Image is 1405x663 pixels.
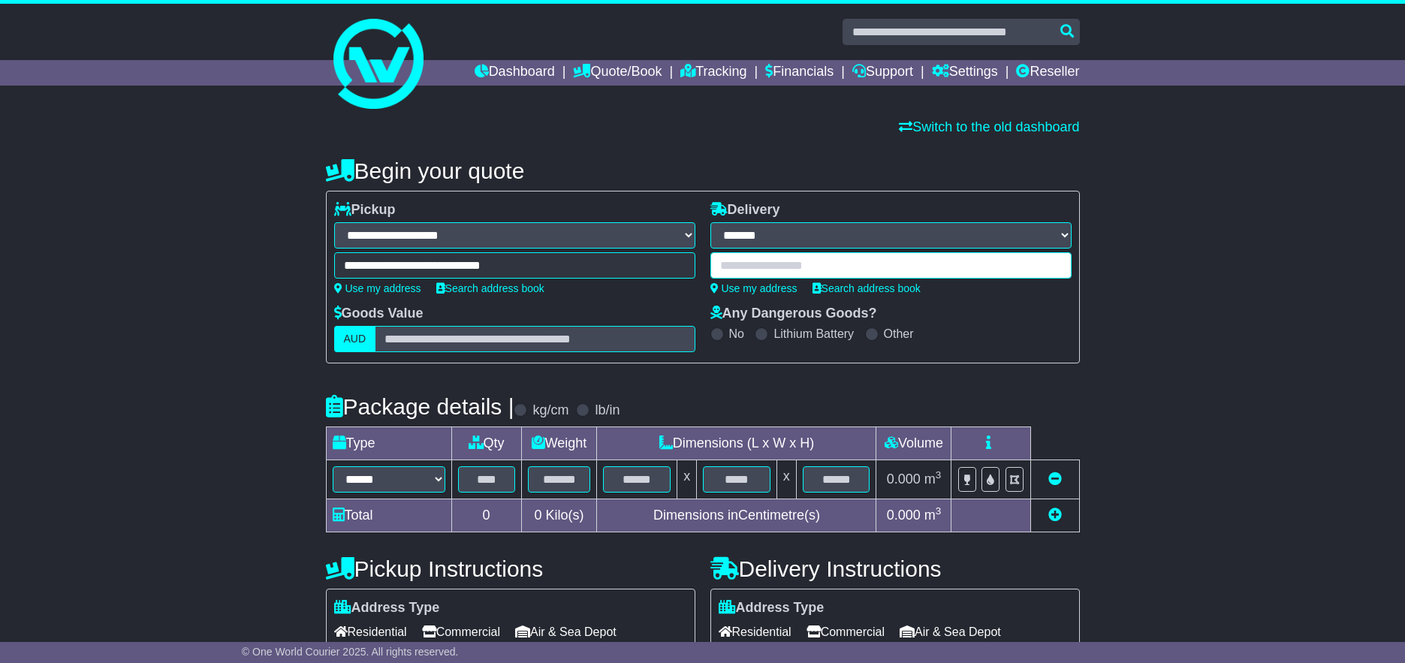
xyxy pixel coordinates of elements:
[326,499,451,532] td: Total
[334,202,396,218] label: Pickup
[334,306,424,322] label: Goods Value
[719,600,825,616] label: Address Type
[710,306,877,322] label: Any Dangerous Goods?
[326,158,1080,183] h4: Begin your quote
[719,620,791,643] span: Residential
[597,427,876,460] td: Dimensions (L x W x H)
[677,460,697,499] td: x
[326,427,451,460] td: Type
[595,402,620,419] label: lb/in
[710,282,797,294] a: Use my address
[475,60,555,86] a: Dashboard
[710,556,1080,581] h4: Delivery Instructions
[876,427,951,460] td: Volume
[900,620,1001,643] span: Air & Sea Depot
[422,620,500,643] span: Commercial
[1048,508,1062,523] a: Add new item
[326,556,695,581] h4: Pickup Instructions
[334,282,421,294] a: Use my address
[451,499,521,532] td: 0
[597,499,876,532] td: Dimensions in Centimetre(s)
[521,499,597,532] td: Kilo(s)
[334,600,440,616] label: Address Type
[936,505,942,517] sup: 3
[532,402,568,419] label: kg/cm
[887,508,921,523] span: 0.000
[807,620,885,643] span: Commercial
[436,282,544,294] a: Search address book
[680,60,746,86] a: Tracking
[729,327,744,341] label: No
[521,427,597,460] td: Weight
[773,327,854,341] label: Lithium Battery
[573,60,662,86] a: Quote/Book
[334,326,376,352] label: AUD
[852,60,913,86] a: Support
[534,508,541,523] span: 0
[932,60,998,86] a: Settings
[515,620,617,643] span: Air & Sea Depot
[451,427,521,460] td: Qty
[924,472,942,487] span: m
[1016,60,1079,86] a: Reseller
[710,202,780,218] label: Delivery
[936,469,942,481] sup: 3
[765,60,834,86] a: Financials
[887,472,921,487] span: 0.000
[813,282,921,294] a: Search address book
[776,460,796,499] td: x
[334,620,407,643] span: Residential
[326,394,514,419] h4: Package details |
[242,646,459,658] span: © One World Courier 2025. All rights reserved.
[924,508,942,523] span: m
[899,119,1079,134] a: Switch to the old dashboard
[884,327,914,341] label: Other
[1048,472,1062,487] a: Remove this item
